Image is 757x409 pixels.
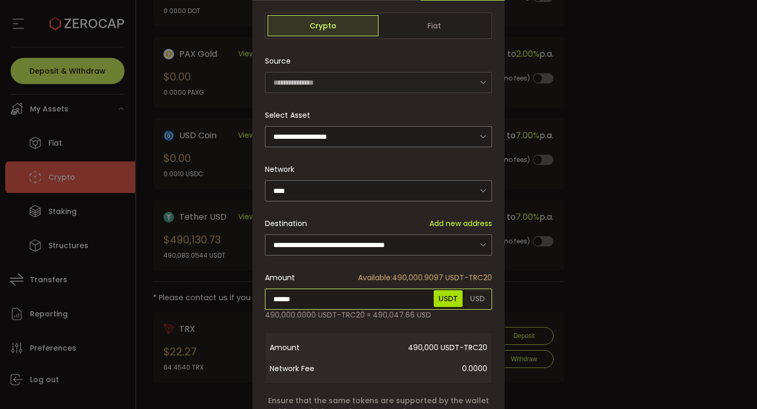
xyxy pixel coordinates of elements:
[378,15,489,36] span: Fiat
[465,290,489,307] span: USD
[265,50,291,71] span: Source
[265,310,431,321] span: 490,000.0000 USDT-TRC20 ≈ 490,047.66 USD
[268,15,378,36] span: Crypto
[358,272,392,283] span: Available:
[704,359,757,409] iframe: Chat Widget
[270,337,354,358] span: Amount
[354,337,487,358] span: 490,000 USDT-TRC20
[429,218,492,229] span: Add new address
[265,218,307,229] span: Destination
[434,290,463,307] span: USDT
[265,272,295,283] span: Amount
[270,358,354,379] span: Network Fee
[358,272,492,283] span: 490,000.9097 USDT-TRC20
[265,110,316,120] label: Select Asset
[265,164,301,175] label: Network
[354,358,487,379] span: 0.0000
